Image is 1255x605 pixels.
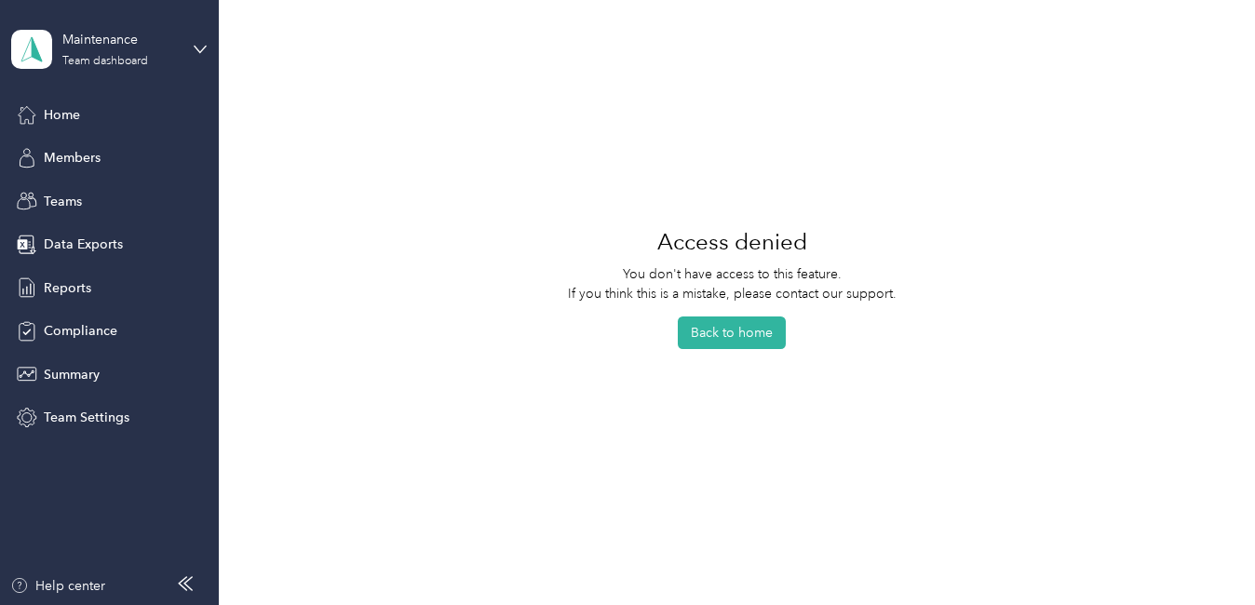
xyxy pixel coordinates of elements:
[10,576,105,596] button: Help center
[44,192,82,211] span: Teams
[62,30,179,49] div: Maintenance
[657,220,807,264] h1: Access denied
[44,321,117,341] span: Compliance
[44,365,100,384] span: Summary
[62,56,148,67] div: Team dashboard
[44,408,129,427] span: Team Settings
[44,105,80,125] span: Home
[678,316,786,349] button: Back to home
[1151,501,1255,605] iframe: Everlance-gr Chat Button Frame
[44,278,91,298] span: Reports
[568,264,897,303] p: You don't have access to this feature. If you think this is a mistake, please contact our support.
[44,148,101,168] span: Members
[44,235,123,254] span: Data Exports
